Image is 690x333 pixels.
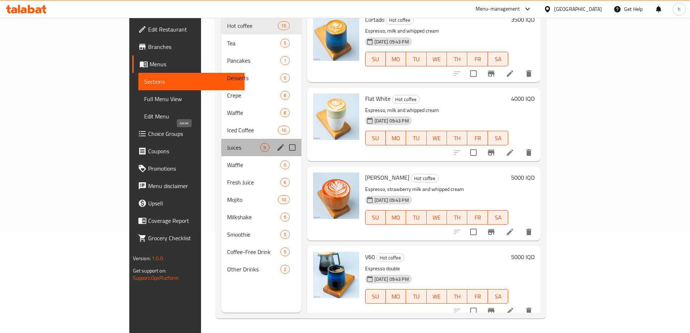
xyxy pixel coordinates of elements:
[482,302,500,320] button: Branch-specific-item
[227,39,280,47] span: Tea
[221,17,301,34] div: Hot coffee15
[427,52,447,66] button: WE
[144,77,239,86] span: Sections
[280,56,289,65] div: items
[133,254,151,263] span: Version:
[511,93,535,104] h6: 4000 IQD
[278,126,289,134] div: items
[281,92,289,99] span: 8
[411,174,438,183] span: Hot coffee
[450,54,464,64] span: TH
[520,223,538,241] button: delete
[467,289,488,304] button: FR
[511,252,535,262] h6: 5000 IQD
[221,14,301,281] nav: Menu sections
[132,21,244,38] a: Edit Restaurant
[132,142,244,160] a: Coupons
[372,197,412,204] span: [DATE] 09:43 PM
[133,266,166,275] span: Get support on:
[227,161,280,169] span: Waffle
[227,126,278,134] span: Iced Coffee
[466,145,481,160] span: Select to update
[281,231,289,238] span: 5
[386,52,406,66] button: MO
[389,212,403,223] span: MO
[227,247,280,256] div: Coffee-Free Drink
[409,133,423,143] span: TU
[260,143,269,152] div: items
[148,129,239,138] span: Choice Groups
[144,95,239,103] span: Full Menu View
[227,178,280,187] div: Fresh Juice
[406,289,426,304] button: TU
[520,144,538,161] button: delete
[148,25,239,34] span: Edit Restaurant
[221,226,301,243] div: Smoothie5
[148,164,239,173] span: Promotions
[488,52,508,66] button: SA
[132,229,244,247] a: Grocery Checklist
[278,22,289,29] span: 15
[365,26,509,36] p: Espresso, milk and whipped cream
[467,210,488,225] button: FR
[138,108,244,125] a: Edit Menu
[386,131,406,145] button: MO
[488,289,508,304] button: SA
[389,133,403,143] span: MO
[280,108,289,117] div: items
[450,291,464,302] span: TH
[365,289,386,304] button: SU
[280,247,289,256] div: items
[470,291,485,302] span: FR
[280,213,289,221] div: items
[467,131,488,145] button: FR
[430,212,444,223] span: WE
[488,210,508,225] button: SA
[389,291,403,302] span: MO
[447,131,467,145] button: TH
[678,5,681,13] span: h
[138,73,244,90] a: Sections
[221,69,301,87] div: Desserts5
[377,254,404,262] span: Hot coffee
[133,273,179,283] a: Support.OpsPlatform
[132,125,244,142] a: Choice Groups
[278,21,289,30] div: items
[221,52,301,69] div: Pancakes1
[227,108,280,117] span: Waffle
[520,65,538,82] button: delete
[280,39,289,47] div: items
[554,5,602,13] div: [GEOGRAPHIC_DATA]
[386,16,413,24] span: Hot coffee
[447,52,467,66] button: TH
[313,172,359,219] img: Rose Latte
[506,307,514,315] a: Edit menu item
[491,291,505,302] span: SA
[482,144,500,161] button: Branch-specific-item
[227,91,280,100] div: Crepe
[450,212,464,223] span: TH
[227,74,280,82] span: Desserts
[365,14,384,25] span: Cortado
[368,212,383,223] span: SU
[138,90,244,108] a: Full Menu View
[221,191,301,208] div: Mojito10
[281,266,289,273] span: 2
[227,21,278,30] span: Hot coffee
[386,210,406,225] button: MO
[409,212,423,223] span: TU
[280,74,289,82] div: items
[278,127,289,134] span: 10
[409,291,423,302] span: TU
[227,230,280,239] div: Smoothie
[132,177,244,195] a: Menu disclaimer
[482,65,500,82] button: Branch-specific-item
[392,95,419,104] span: Hot coffee
[511,172,535,183] h6: 5000 IQD
[313,93,359,140] img: Flat White
[365,52,386,66] button: SU
[476,5,520,13] div: Menu-management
